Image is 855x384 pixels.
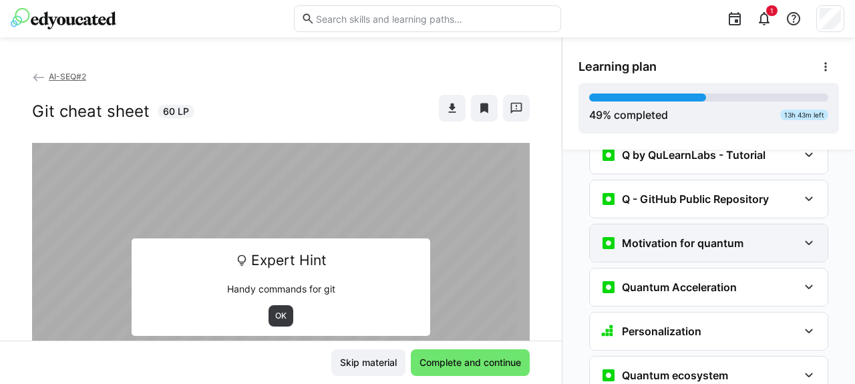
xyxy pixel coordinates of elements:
[331,349,405,376] button: Skip material
[411,349,530,376] button: Complete and continue
[589,108,603,122] span: 49
[49,71,86,81] span: AI-SEQ#2
[315,13,554,25] input: Search skills and learning paths…
[274,311,288,321] span: OK
[163,105,189,118] span: 60 LP
[622,236,743,250] h3: Motivation for quantum
[770,7,774,15] span: 1
[622,369,728,382] h3: Quantum ecosystem
[578,59,657,74] span: Learning plan
[622,325,701,338] h3: Personalization
[32,102,150,122] h2: Git cheat sheet
[622,192,769,206] h3: Q - GitHub Public Repository
[338,356,399,369] span: Skip material
[589,107,668,123] div: % completed
[141,282,421,296] p: Handy commands for git
[622,148,765,162] h3: Q by QuLearnLabs - Tutorial
[32,71,86,81] a: AI-SEQ#2
[622,280,737,294] h3: Quantum Acceleration
[780,110,828,120] div: 13h 43m left
[251,248,327,273] span: Expert Hint
[269,305,293,327] button: OK
[417,356,523,369] span: Complete and continue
